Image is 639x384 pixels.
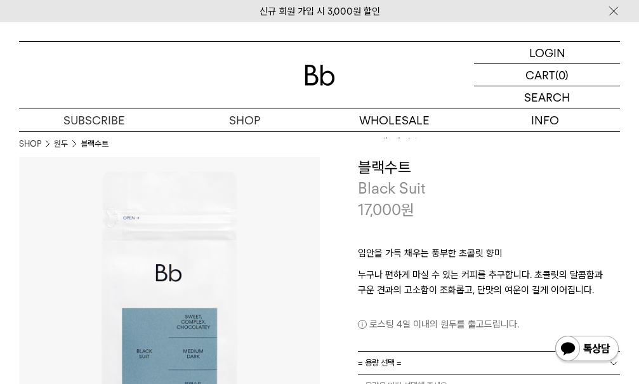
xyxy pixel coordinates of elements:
[358,267,621,298] p: 누구나 편하게 마실 수 있는 커피를 추구합니다. 초콜릿의 달콤함과 구운 견과의 고소함이 조화롭고, 단맛의 여운이 길게 이어집니다.
[555,64,569,86] p: (0)
[358,317,621,332] p: 로스팅 4일 이내의 원두를 출고드립니다.
[305,65,335,86] img: 로고
[401,201,414,219] span: 원
[260,6,380,17] a: 신규 회원 가입 시 3,000원 할인
[529,42,565,63] p: LOGIN
[358,157,621,178] h3: 블랙수트
[320,109,470,131] p: WHOLESALE
[358,199,414,221] p: 17,000
[169,109,320,131] a: SHOP
[474,42,620,64] a: LOGIN
[19,109,169,131] a: SUBSCRIBE
[524,86,570,109] p: SEARCH
[358,246,621,267] p: 입안을 가득 채우는 풍부한 초콜릿 향미
[320,132,470,154] a: 도매 서비스
[358,352,402,374] span: = 용량 선택 =
[358,178,621,199] p: Black Suit
[19,138,41,150] a: SHOP
[54,138,68,150] a: 원두
[474,64,620,86] a: CART (0)
[525,64,555,86] p: CART
[470,109,620,131] p: INFO
[554,334,620,365] img: 카카오톡 채널 1:1 채팅 버튼
[81,138,109,150] li: 블랙수트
